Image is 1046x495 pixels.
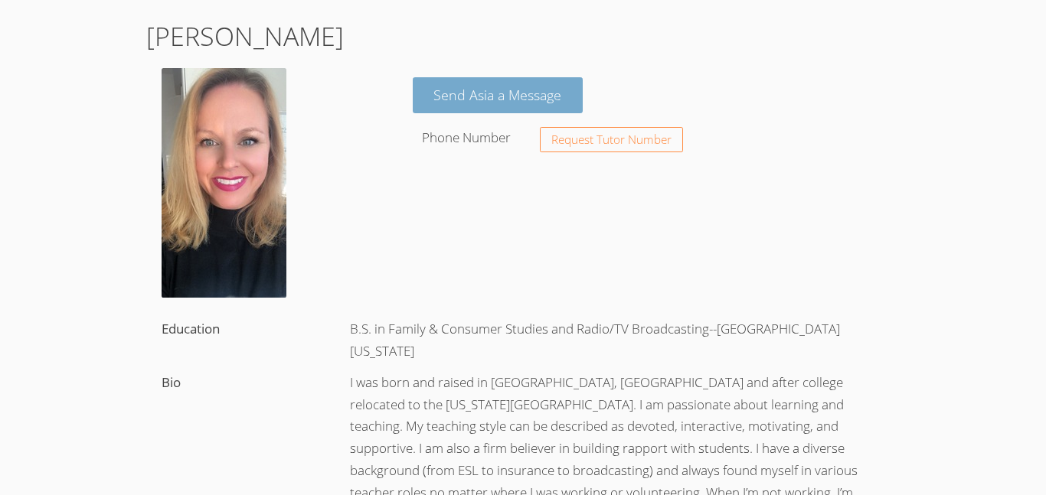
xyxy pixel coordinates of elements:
[162,320,220,337] label: Education
[162,373,181,391] label: Bio
[551,134,672,145] span: Request Tutor Number
[146,17,900,56] h1: [PERSON_NAME]
[335,314,900,367] div: B.S. in Family & Consumer Studies and Radio/TV Broadcasting--[GEOGRAPHIC_DATA][US_STATE]
[413,77,583,113] a: Send Asia a Message
[422,129,511,146] label: Phone Number
[540,127,683,152] button: Request Tutor Number
[162,68,286,298] img: avatar.png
